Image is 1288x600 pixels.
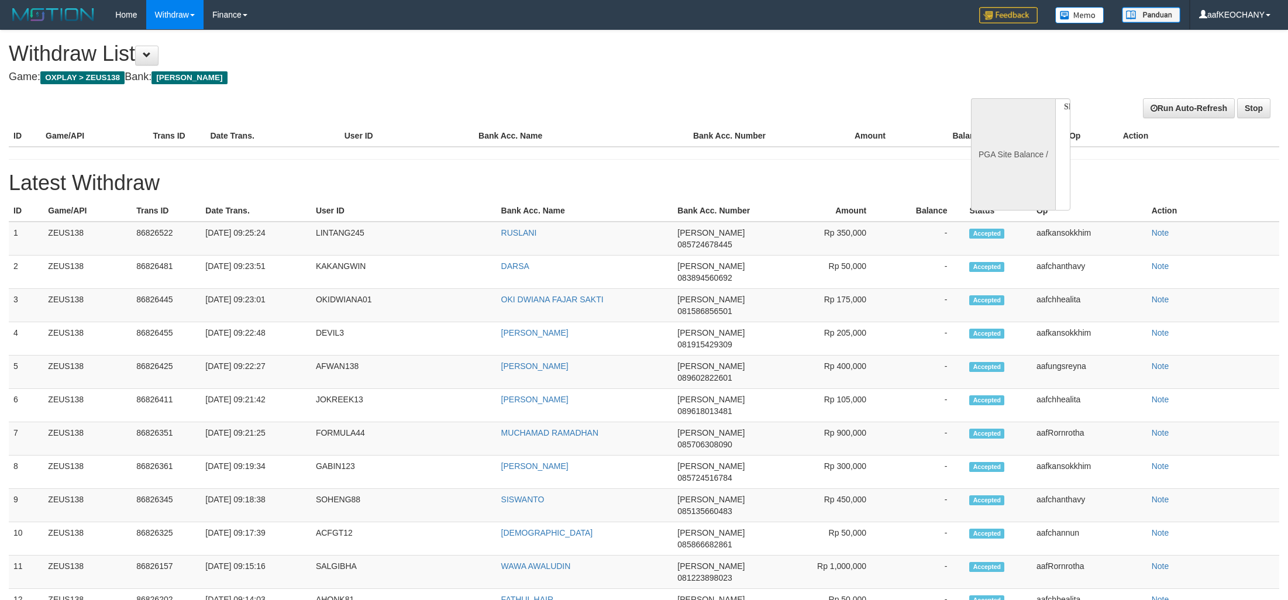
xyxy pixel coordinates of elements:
[340,125,474,147] th: User ID
[1032,322,1147,356] td: aafkansokkhim
[132,422,201,456] td: 86826351
[311,200,497,222] th: User ID
[1143,98,1235,118] a: Run Auto-Refresh
[677,361,745,371] span: [PERSON_NAME]
[969,329,1004,339] span: Accepted
[9,322,43,356] td: 4
[9,556,43,589] td: 11
[201,389,311,422] td: [DATE] 09:21:42
[201,522,311,556] td: [DATE] 09:17:39
[148,125,205,147] th: Trans ID
[884,222,965,256] td: -
[201,456,311,489] td: [DATE] 09:19:34
[884,256,965,289] td: -
[132,322,201,356] td: 86826455
[9,71,847,83] h4: Game: Bank:
[205,125,339,147] th: Date Trans.
[501,328,569,337] a: [PERSON_NAME]
[501,528,593,537] a: [DEMOGRAPHIC_DATA]
[795,125,903,147] th: Amount
[132,389,201,422] td: 86826411
[969,562,1004,572] span: Accepted
[132,456,201,489] td: 86826361
[1032,456,1147,489] td: aafkansokkhim
[501,261,529,271] a: DARSA
[311,556,497,589] td: SALGIBHA
[501,561,571,571] a: WAWA AWALUDIN
[677,573,732,582] span: 081223898023
[9,171,1279,195] h1: Latest Withdraw
[1152,495,1169,504] a: Note
[201,200,311,222] th: Date Trans.
[474,125,688,147] th: Bank Acc. Name
[884,522,965,556] td: -
[501,461,569,471] a: [PERSON_NAME]
[41,125,148,147] th: Game/API
[969,362,1004,372] span: Accepted
[969,262,1004,272] span: Accepted
[9,289,43,322] td: 3
[1032,222,1147,256] td: aafkansokkhim
[677,506,732,516] span: 085135660483
[9,356,43,389] td: 5
[677,295,745,304] span: [PERSON_NAME]
[9,522,43,556] td: 10
[1032,200,1147,222] th: Op
[1122,7,1180,23] img: panduan.png
[132,356,201,389] td: 86826425
[673,200,788,222] th: Bank Acc. Number
[43,389,132,422] td: ZEUS138
[677,440,732,449] span: 085706308090
[1152,528,1169,537] a: Note
[132,489,201,522] td: 86826345
[1237,98,1270,118] a: Stop
[884,200,965,222] th: Balance
[788,422,884,456] td: Rp 900,000
[1032,389,1147,422] td: aafchhealita
[311,322,497,356] td: DEVIL3
[677,240,732,249] span: 085724678445
[311,489,497,522] td: SOHENG88
[501,428,598,437] a: MUCHAMAD RAMADHAN
[1152,361,1169,371] a: Note
[1152,295,1169,304] a: Note
[903,125,1001,147] th: Balance
[1032,422,1147,456] td: aafRornrotha
[9,6,98,23] img: MOTION_logo.png
[132,556,201,589] td: 86826157
[677,461,745,471] span: [PERSON_NAME]
[43,322,132,356] td: ZEUS138
[201,422,311,456] td: [DATE] 09:21:25
[311,522,497,556] td: ACFGT12
[151,71,227,84] span: [PERSON_NAME]
[132,256,201,289] td: 86826481
[677,228,745,237] span: [PERSON_NAME]
[969,429,1004,439] span: Accepted
[969,395,1004,405] span: Accepted
[201,289,311,322] td: [DATE] 09:23:01
[311,289,497,322] td: OKIDWIANA01
[884,489,965,522] td: -
[311,422,497,456] td: FORMULA44
[1032,489,1147,522] td: aafchanthavy
[1152,261,1169,271] a: Note
[788,256,884,289] td: Rp 50,000
[677,540,732,549] span: 085866682861
[43,456,132,489] td: ZEUS138
[9,489,43,522] td: 9
[9,222,43,256] td: 1
[1147,200,1279,222] th: Action
[969,529,1004,539] span: Accepted
[1055,7,1104,23] img: Button%20Memo.svg
[132,200,201,222] th: Trans ID
[43,356,132,389] td: ZEUS138
[1152,561,1169,571] a: Note
[201,489,311,522] td: [DATE] 09:18:38
[43,289,132,322] td: ZEUS138
[9,389,43,422] td: 6
[788,489,884,522] td: Rp 450,000
[965,200,1031,222] th: Status
[788,200,884,222] th: Amount
[788,222,884,256] td: Rp 350,000
[43,200,132,222] th: Game/API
